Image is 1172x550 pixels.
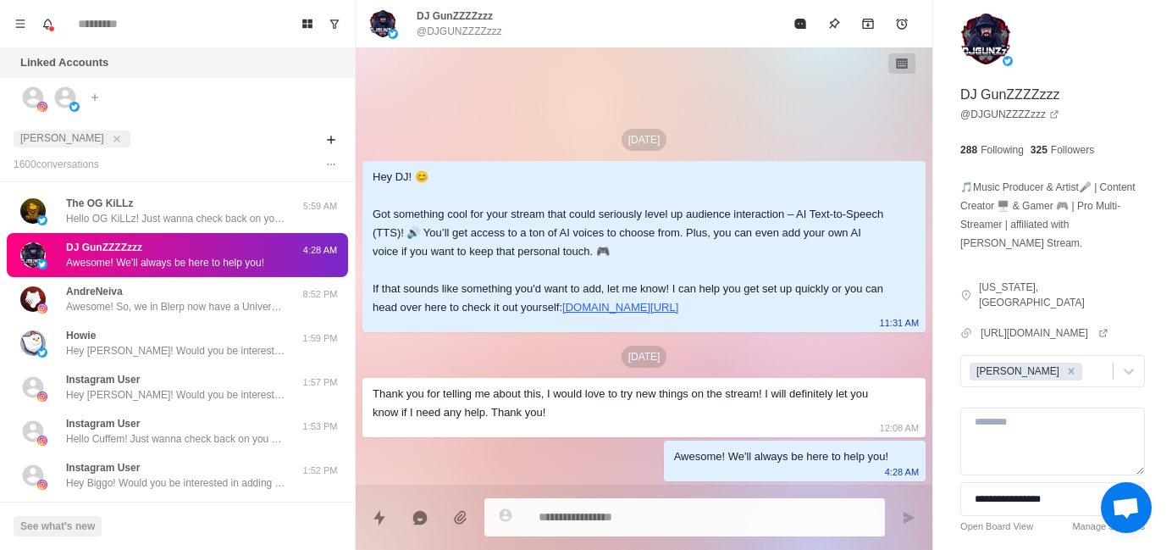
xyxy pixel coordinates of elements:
img: picture [388,29,398,39]
a: [URL][DOMAIN_NAME] [981,325,1108,341]
div: Remove Jayson [1062,363,1081,381]
button: close [108,131,125,147]
p: Instagram User [66,372,140,387]
img: picture [37,259,47,269]
p: [US_STATE], [GEOGRAPHIC_DATA] [979,280,1145,310]
p: 8:52 PM [299,287,341,302]
p: 🎵Music Producer & Artist🎤 | Content Creator 🖥️ & Gamer 🎮 | Pro Multi-Streamer | affiliated with [... [960,178,1145,253]
p: 1:52 PM [299,464,341,478]
img: picture [69,102,80,112]
span: [PERSON_NAME] [20,132,104,144]
button: Send message [892,501,926,535]
a: [DOMAIN_NAME][URL] [562,301,678,314]
p: Hey [PERSON_NAME]! Would you be interested in adding sound alerts, free AI TTS or Media Sharing t... [66,343,286,358]
a: Open Board View [960,519,1033,534]
p: AndreNeiva [66,284,123,299]
button: Add media [444,501,478,535]
button: Mark as read [783,7,817,41]
p: DJ GunZZZZzzz [66,240,142,255]
img: picture [37,303,47,314]
p: Hello Cuffem! Just wanna check back on you and see if you were able to add our Universal Extensio... [66,431,286,447]
button: Notifications [34,10,61,37]
p: DJ GunZZZZzzz [960,85,1059,105]
p: Awesome! So, we in Blerp now have a Universal Extension that is compatible to all major streaming... [66,299,286,314]
img: picture [960,14,1011,64]
button: Add filters [321,130,341,150]
p: 288 [960,142,977,158]
div: Thank you for telling me about this, I would love to try new things on the stream! I will definit... [373,385,888,422]
div: Hey DJ! 😊 Got something cool for your stream that could seriously level up audience interaction –... [373,168,888,317]
p: 4:28 AM [885,463,919,481]
p: [DATE] [622,129,667,151]
p: Hey Biggo! Would you be interested in adding sound alerts, free AI TTS or Media Sharing to your K... [66,475,286,491]
button: Menu [7,10,34,37]
p: 1:59 PM [299,331,341,346]
img: picture [20,286,46,312]
button: Add reminder [885,7,919,41]
p: @DJGUNZZZZzzz [417,24,502,39]
p: Followers [1051,142,1094,158]
button: Show unread conversations [321,10,348,37]
img: picture [369,10,396,37]
img: picture [37,392,47,402]
img: picture [37,480,47,490]
button: Archive [851,7,885,41]
img: picture [20,242,46,268]
button: Pin [817,7,851,41]
p: Following [981,142,1024,158]
img: picture [20,331,46,356]
p: 12:08 AM [880,419,919,437]
p: [DATE] [622,346,667,368]
p: Instagram User [66,460,140,475]
img: picture [37,436,47,446]
p: Hey [PERSON_NAME]! Would you be interested in adding sound alerts, free AI TTS or Media Sharing t... [66,387,286,403]
button: Reply with AI [403,501,437,535]
p: 1:53 PM [299,419,341,434]
div: [PERSON_NAME] [971,363,1062,381]
a: @DJGUNZZZZzzz [960,107,1059,122]
p: The OG KiLLz [66,196,133,211]
p: Awesome! We'll always be here to help you! [66,255,264,270]
p: 11:31 AM [880,314,919,332]
img: picture [20,198,46,224]
button: See what's new [14,516,102,536]
p: 1600 conversation s [14,157,99,172]
p: Howie [66,328,96,343]
button: Options [321,154,341,175]
p: Linked Accounts [20,54,108,71]
p: 325 [1031,142,1048,158]
a: Open chat [1101,482,1152,533]
p: 5:59 AM [299,199,341,214]
p: 1:57 PM [299,375,341,390]
img: picture [37,215,47,225]
p: Hello OG KiLLz! Just wanna check back on you and see if you were able to add our Universal Extens... [66,211,286,226]
button: Board View [294,10,321,37]
p: DJ GunZZZZzzz [417,8,493,24]
p: 4:28 AM [299,243,341,258]
button: Add account [85,87,105,108]
div: Awesome! We'll always be here to help you! [674,447,888,466]
button: Quick replies [362,501,396,535]
img: picture [37,102,47,112]
img: picture [37,347,47,358]
a: Manage Statuses [1072,519,1145,534]
p: Instagram User [66,416,140,431]
img: picture [1003,56,1013,66]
